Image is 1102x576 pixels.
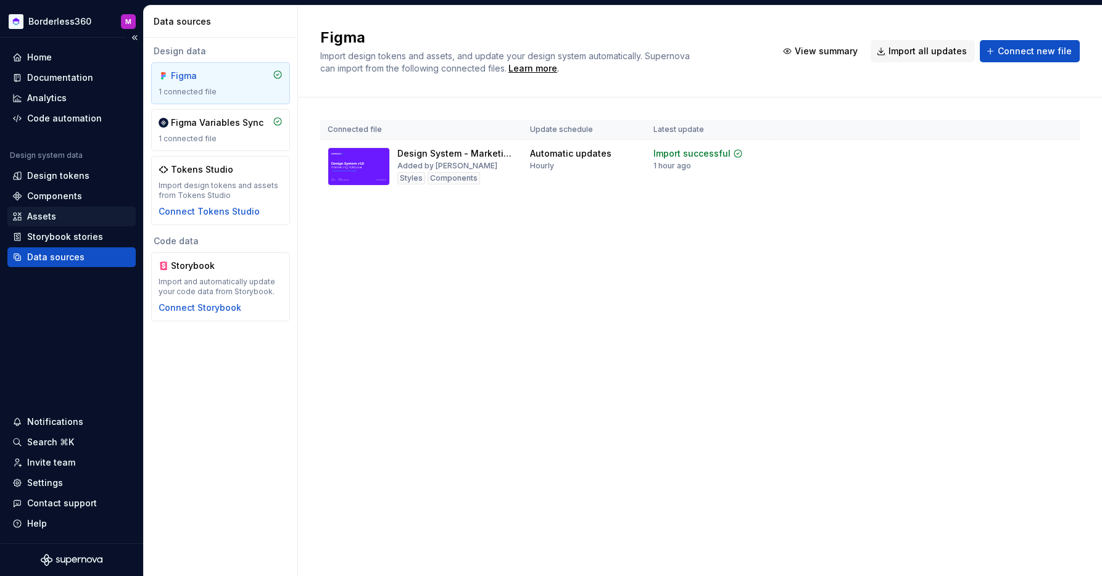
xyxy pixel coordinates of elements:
img: c6184690-d68d-44f3-bd3d-6b95d693eb49.png [9,14,23,29]
a: Documentation [7,68,136,88]
div: 1 connected file [159,134,283,144]
a: Learn more [508,62,557,75]
button: Contact support [7,493,136,513]
th: Latest update [646,120,774,140]
button: Connect Tokens Studio [159,205,260,218]
div: Contact support [27,497,97,509]
div: Data sources [154,15,292,28]
a: Invite team [7,453,136,472]
div: Automatic updates [530,147,611,160]
div: 1 connected file [159,87,283,97]
button: Borderless360M [2,8,141,35]
div: Components [428,172,480,184]
div: Design data [151,45,290,57]
h2: Figma [320,28,762,47]
div: Design tokens [27,170,89,182]
div: Invite team [27,456,75,469]
div: Design system data [10,150,83,160]
button: Collapse sidebar [126,29,143,46]
div: Borderless360 [28,15,91,28]
div: M [125,17,131,27]
div: Components [27,190,82,202]
div: Settings [27,477,63,489]
span: View summary [795,45,858,57]
div: Styles [397,172,425,184]
a: Figma Variables Sync1 connected file [151,109,290,151]
div: Import successful [653,147,731,160]
button: Import all updates [871,40,975,62]
button: View summary [777,40,866,62]
svg: Supernova Logo [41,554,102,566]
a: Storybook stories [7,227,136,247]
div: Figma Variables Sync [171,117,263,129]
div: Documentation [27,72,93,84]
a: Settings [7,473,136,493]
div: Data sources [27,251,85,263]
a: Home [7,47,136,67]
div: Notifications [27,416,83,428]
button: Connect new file [980,40,1080,62]
div: Figma [171,70,230,82]
div: Code automation [27,112,102,125]
a: Analytics [7,88,136,108]
span: . [507,64,559,73]
div: Home [27,51,52,64]
div: Tokens Studio [171,163,233,176]
a: Tokens StudioImport design tokens and assets from Tokens StudioConnect Tokens Studio [151,156,290,225]
div: Assets [27,210,56,223]
div: Hourly [530,161,554,171]
div: Analytics [27,92,67,104]
div: Search ⌘K [27,436,74,448]
div: Added by [PERSON_NAME] [397,161,497,171]
div: Design System - Marketing Website [397,147,515,160]
th: Update schedule [523,120,646,140]
button: Notifications [7,412,136,432]
div: 1 hour ago [653,161,691,171]
div: Storybook stories [27,231,103,243]
div: Storybook [171,260,230,272]
div: Import design tokens and assets from Tokens Studio [159,181,283,200]
div: Import and automatically update your code data from Storybook. [159,277,283,297]
a: Code automation [7,109,136,128]
th: Connected file [320,120,523,140]
div: Help [27,517,47,530]
button: Connect Storybook [159,302,241,314]
a: Assets [7,207,136,226]
button: Help [7,514,136,533]
a: StorybookImport and automatically update your code data from Storybook.Connect Storybook [151,252,290,321]
span: Import all updates [889,45,967,57]
a: Figma1 connected file [151,62,290,104]
span: Import design tokens and assets, and update your design system automatically. Supernova can impor... [320,51,692,73]
a: Data sources [7,247,136,267]
a: Components [7,186,136,206]
span: Connect new file [998,45,1072,57]
button: Search ⌘K [7,432,136,452]
div: Code data [151,235,290,247]
a: Design tokens [7,166,136,186]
